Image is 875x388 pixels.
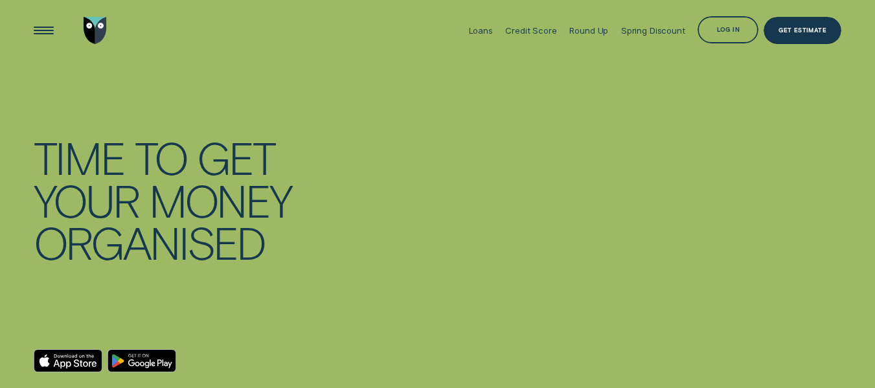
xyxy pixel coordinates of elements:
button: Log in [698,16,758,43]
a: Get Estimate [764,17,841,44]
img: Wisr [84,17,106,44]
h4: TIME TO GET YOUR MONEY ORGANISED [34,136,297,263]
div: Round Up [569,25,608,36]
a: Android App on Google Play [108,349,176,372]
a: Download on the App Store [34,349,102,372]
div: Loans [469,25,493,36]
div: Credit Score [505,25,556,36]
button: Open Menu [30,17,57,44]
div: Spring Discount [621,25,685,36]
